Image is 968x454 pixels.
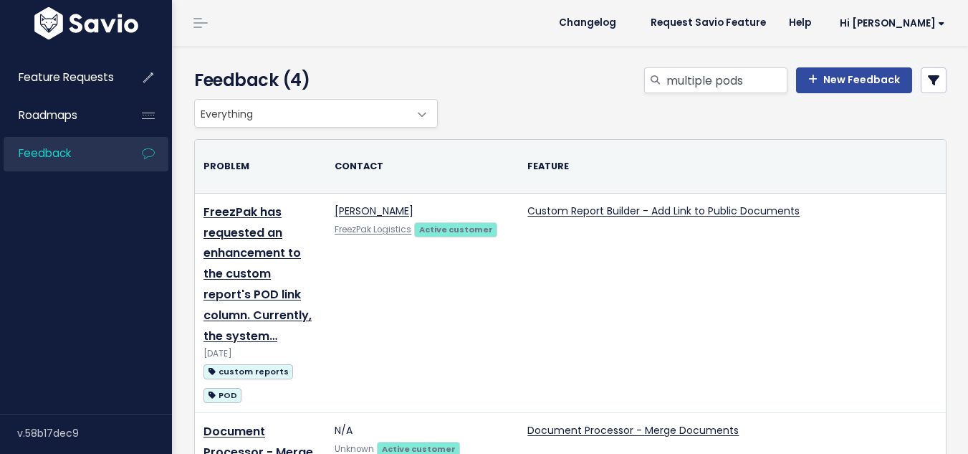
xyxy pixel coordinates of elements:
a: Custom Report Builder - Add Link to Public Documents [527,204,800,218]
strong: Active customer [419,224,493,235]
a: Feedback [4,137,119,170]
span: Everything [194,99,438,128]
input: Search feedback... [665,67,787,93]
a: custom reports [203,362,293,380]
th: Contact [326,140,519,193]
span: Changelog [559,18,616,28]
span: Everything [195,100,408,127]
a: Feature Requests [4,61,119,94]
span: Hi [PERSON_NAME] [840,18,945,29]
a: [PERSON_NAME] [335,204,413,218]
th: Problem [195,140,326,193]
a: Request Savio Feature [639,12,777,34]
img: logo-white.9d6f32f41409.svg [31,7,142,39]
a: FreezPak has requested an enhancement to the custom report's POD link column. Currently, the system… [203,204,312,344]
a: Help [777,12,823,34]
a: Active customer [414,222,497,236]
a: Roadmaps [4,99,119,132]
span: Roadmaps [19,108,77,123]
div: [DATE] [203,346,317,361]
a: Document Processor - Merge Documents [527,423,739,438]
a: New Feedback [796,67,912,93]
span: custom reports [203,364,293,379]
a: POD [203,386,241,404]
div: v.58b17dec9 [17,415,172,452]
span: Feature Requests [19,70,114,85]
h4: Feedback (4) [194,67,431,93]
a: FreezPak Logistics [335,224,411,235]
a: Hi [PERSON_NAME] [823,12,957,34]
span: POD [203,388,241,403]
span: Feedback [19,146,71,161]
